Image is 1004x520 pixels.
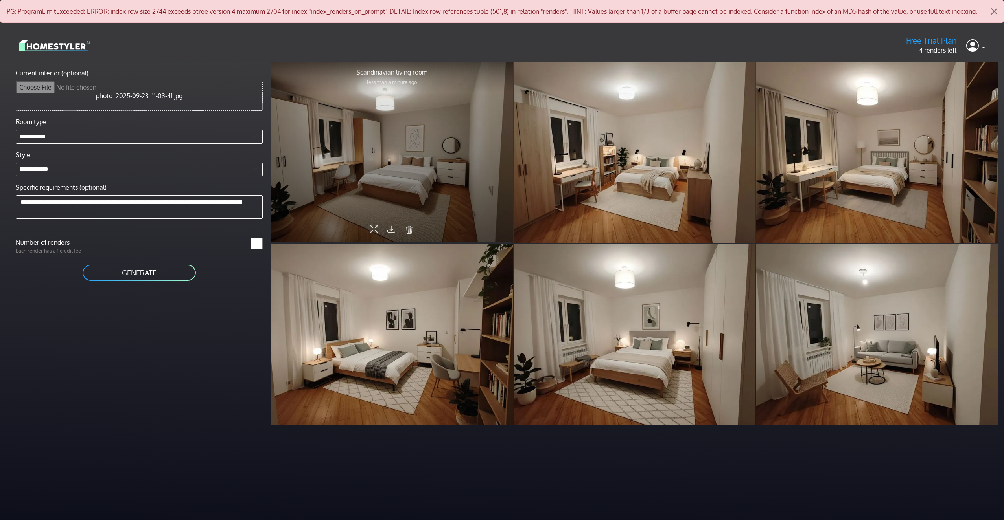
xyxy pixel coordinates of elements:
label: Specific requirements (optional) [16,183,107,192]
p: Scandinavian living room [356,68,427,77]
button: Close [985,0,1004,22]
p: less than a minute ago [356,79,427,86]
img: logo-3de290ba35641baa71223ecac5eacb59cb85b4c7fdf211dc9aaecaaee71ea2f8.svg [19,38,90,52]
h5: Free Trial Plan [906,36,957,46]
label: Current interior (optional) [16,68,88,78]
button: GENERATE [82,264,197,282]
p: 4 renders left [906,46,957,55]
label: Number of renders [11,238,139,247]
label: Style [16,150,30,159]
label: Room type [16,117,46,126]
p: Each render has a 1 credit fee [11,247,139,255]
